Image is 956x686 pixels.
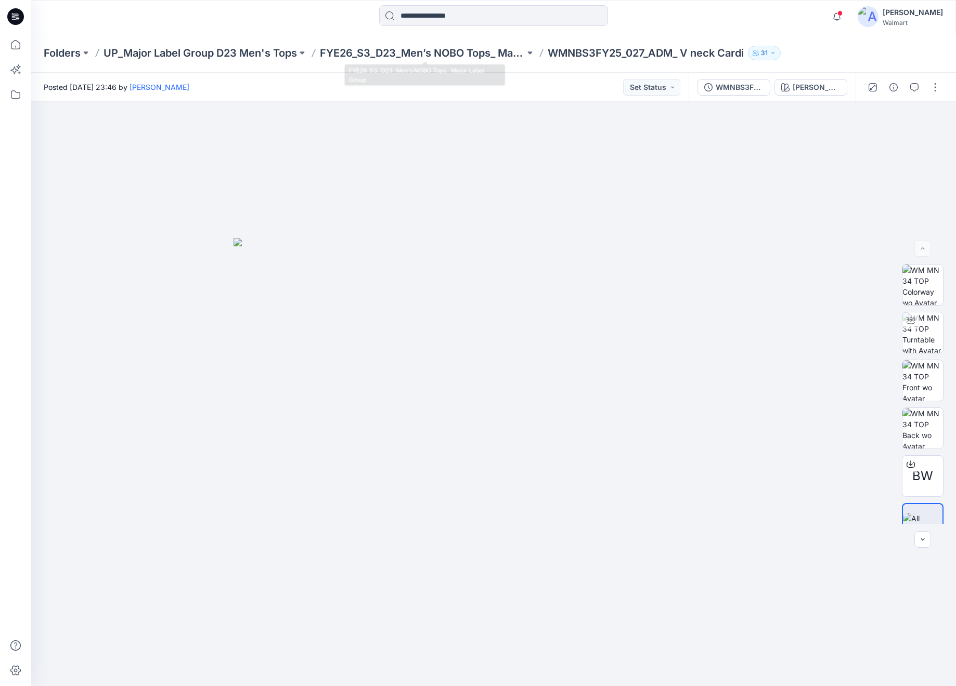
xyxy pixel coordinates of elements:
[716,82,764,93] div: WMNBS3FY25_027_ADM_ V neck Cardi
[903,513,942,535] img: All colorways
[548,46,744,60] p: WMNBS3FY25_027_ADM_ V neck Cardi
[748,46,781,60] button: 31
[902,265,943,305] img: WM MN 34 TOP Colorway wo Avatar
[761,47,768,59] p: 31
[883,19,943,27] div: Walmart
[883,6,943,19] div: [PERSON_NAME]
[44,46,81,60] a: Folders
[885,79,902,96] button: Details
[902,360,943,401] img: WM MN 34 TOP Front wo Avatar
[44,82,189,93] span: Posted [DATE] 23:46 by
[774,79,847,96] button: [PERSON_NAME]
[697,79,770,96] button: WMNBS3FY25_027_ADM_ V neck Cardi
[902,408,943,448] img: WM MN 34 TOP Back wo Avatar
[320,46,525,60] a: FYE26_S3_D23_Men’s NOBO Tops_ Major Label Group
[234,238,754,686] img: eyJhbGciOiJIUzI1NiIsImtpZCI6IjAiLCJzbHQiOiJzZXMiLCJ0eXAiOiJKV1QifQ.eyJkYXRhIjp7InR5cGUiOiJzdG9yYW...
[793,82,841,93] div: [PERSON_NAME]
[130,83,189,91] a: [PERSON_NAME]
[104,46,297,60] a: UP_Major Label Group D23 Men's Tops
[902,312,943,353] img: WM MN 34 TOP Turntable with Avatar
[912,467,933,485] span: BW
[858,6,879,27] img: avatar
